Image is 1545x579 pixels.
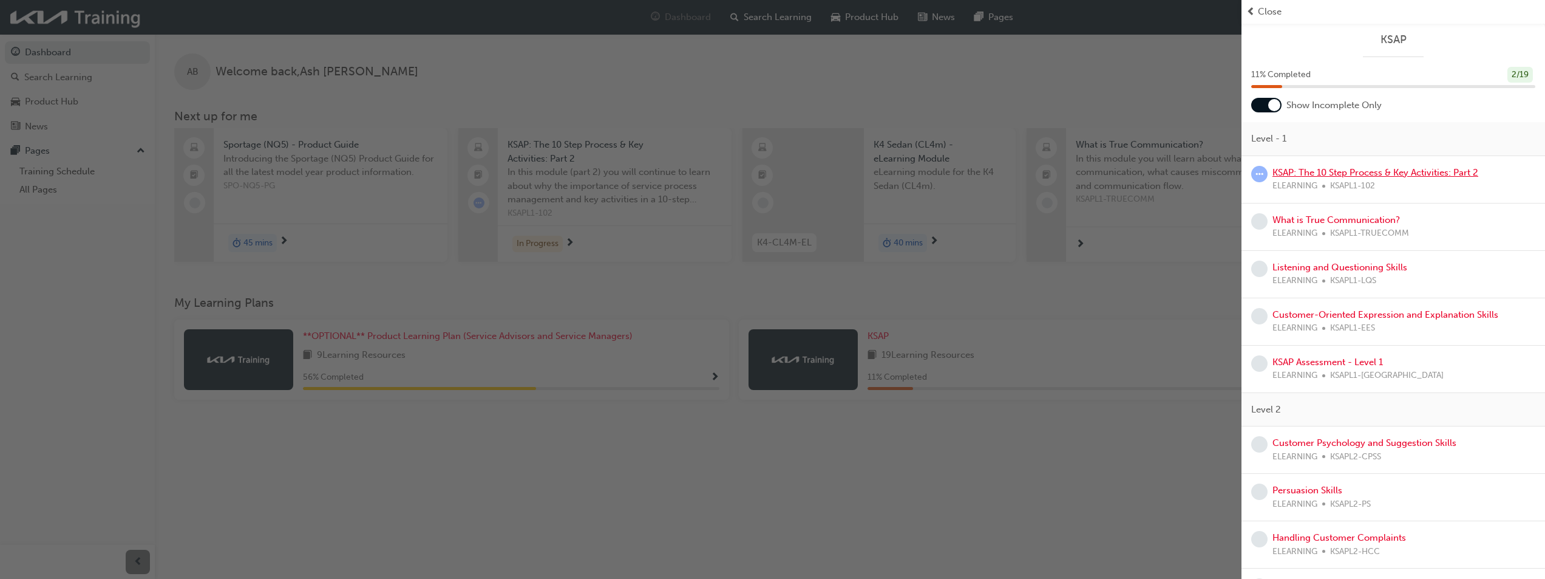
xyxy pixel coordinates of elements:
span: 11 % Completed [1251,68,1311,82]
span: learningRecordVerb_NONE-icon [1251,261,1268,277]
span: learningRecordVerb_NONE-icon [1251,355,1268,372]
a: KSAP Assessment - Level 1 [1272,357,1383,368]
span: Level 2 [1251,403,1281,417]
span: KSAPL1-EES [1330,321,1375,335]
span: learningRecordVerb_ATTEMPT-icon [1251,166,1268,182]
span: Show Incomplete Only [1286,98,1382,112]
span: ELEARNING [1272,498,1317,512]
div: 2 / 19 [1507,67,1533,83]
span: ELEARNING [1272,450,1317,464]
span: ELEARNING [1272,274,1317,288]
span: Level - 1 [1251,132,1286,146]
span: ELEARNING [1272,179,1317,193]
span: learningRecordVerb_NONE-icon [1251,213,1268,230]
span: ELEARNING [1272,545,1317,559]
span: learningRecordVerb_NONE-icon [1251,484,1268,500]
span: KSAPL2-HCC [1330,545,1380,559]
span: learningRecordVerb_NONE-icon [1251,436,1268,453]
a: Listening and Questioning Skills [1272,262,1407,273]
span: KSAPL1-[GEOGRAPHIC_DATA] [1330,369,1444,383]
span: ELEARNING [1272,227,1317,241]
a: Customer-Oriented Expression and Explanation Skills [1272,309,1498,320]
span: Close [1258,5,1282,19]
span: KSAPL1-LQS [1330,274,1376,288]
span: prev-icon [1246,5,1255,19]
span: KSAPL1-102 [1330,179,1375,193]
button: prev-iconClose [1246,5,1540,19]
span: KSAPL2-CPSS [1330,450,1381,464]
a: What is True Communication? [1272,214,1400,225]
span: ELEARNING [1272,321,1317,335]
span: learningRecordVerb_NONE-icon [1251,531,1268,547]
span: KSAPL1-TRUECOMM [1330,227,1409,241]
span: ELEARNING [1272,369,1317,383]
span: KSAPL2-PS [1330,498,1371,512]
a: KSAP [1251,33,1535,47]
a: Customer Psychology and Suggestion Skills [1272,437,1456,448]
a: Handling Customer Complaints [1272,532,1406,543]
span: learningRecordVerb_NONE-icon [1251,308,1268,324]
a: Persuasion Skills [1272,485,1342,496]
a: KSAP: The 10 Step Process & Key Activities: Part 2 [1272,167,1478,178]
